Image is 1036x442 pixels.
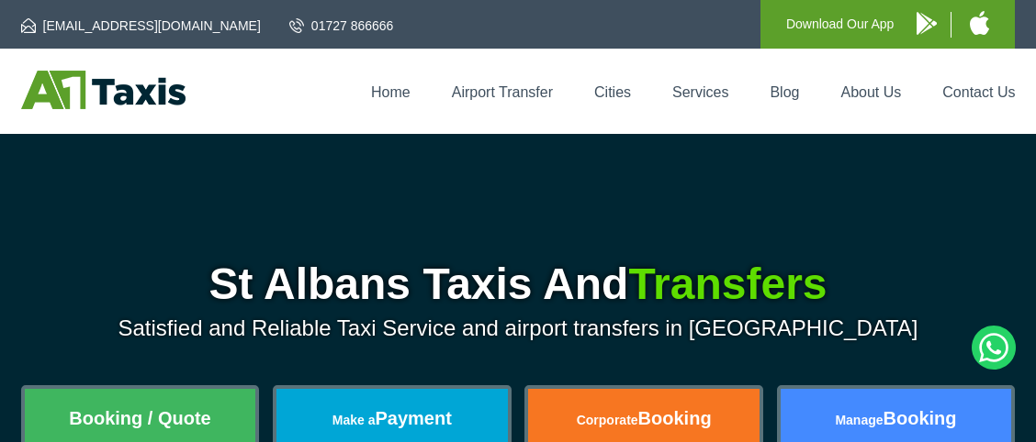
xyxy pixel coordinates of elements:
[840,84,901,100] a: About Us
[942,84,1015,100] a: Contact Us
[835,413,883,427] span: Manage
[770,84,799,100] a: Blog
[917,12,937,35] img: A1 Taxis Android App
[332,413,376,427] span: Make a
[452,84,553,100] a: Airport Transfer
[289,17,394,35] a: 01727 866666
[577,413,638,427] span: Corporate
[786,13,895,36] p: Download Our App
[672,84,728,100] a: Services
[594,84,631,100] a: Cities
[21,17,261,35] a: [EMAIL_ADDRESS][DOMAIN_NAME]
[371,84,411,100] a: Home
[21,262,1016,306] h1: St Albans Taxis And
[21,315,1016,341] p: Satisfied and Reliable Taxi Service and airport transfers in [GEOGRAPHIC_DATA]
[21,71,186,109] img: A1 Taxis St Albans LTD
[628,260,827,308] span: Transfers
[970,11,989,35] img: A1 Taxis iPhone App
